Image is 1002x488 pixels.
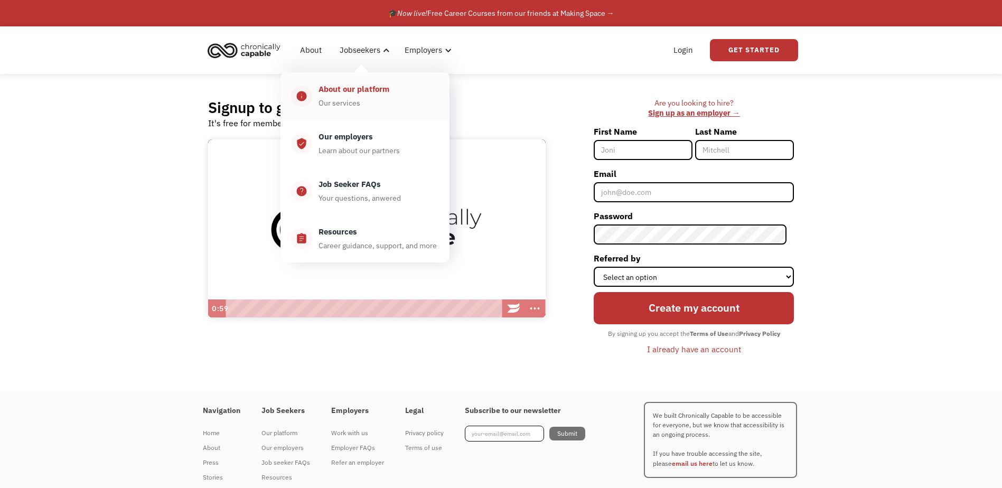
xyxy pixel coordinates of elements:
[398,33,455,67] div: Employers
[261,442,310,454] div: Our employers
[331,455,384,470] a: Refer an employer
[594,292,794,324] input: Create my account
[333,33,393,67] div: Jobseekers
[296,90,307,102] div: info
[594,98,794,118] div: Are you looking to hire? ‍
[331,456,384,469] div: Refer an employer
[405,406,444,416] h4: Legal
[261,456,310,469] div: Job seeker FAQs
[465,426,585,442] form: Footer Newsletter
[594,123,794,359] form: Member-Signup-Form
[296,137,307,150] div: verified_user
[525,299,546,317] button: Show more buttons
[203,427,240,439] div: Home
[331,440,384,455] a: Employer FAQs
[695,123,794,140] label: Last Name
[203,406,240,416] h4: Navigation
[397,8,427,18] em: Now live!
[280,215,450,262] a: assignmentResourcesCareer guidance, support, and more
[203,426,240,440] a: Home
[280,120,450,167] a: verified_userOur employersLearn about our partners
[261,470,310,485] a: Resources
[672,459,713,467] a: email us here
[203,470,240,485] a: Stories
[231,299,498,317] div: Playbar
[644,402,797,478] p: We built Chronically Capable to be accessible for everyone, but we know that accessibility is an ...
[405,426,444,440] a: Privacy policy
[204,39,284,62] img: Chronically Capable logo
[261,440,310,455] a: Our employers
[340,44,380,57] div: Jobseekers
[319,239,437,252] div: Career guidance, support, and more
[319,130,373,143] div: Our employers
[465,426,544,442] input: your-email@email.com
[319,83,389,96] div: About our platform
[296,232,307,245] div: assignment
[690,330,728,337] strong: Terms of Use
[261,406,310,416] h4: Job Seekers
[405,442,444,454] div: Terms of use
[280,167,450,215] a: help_centerJob Seeker FAQsYour questions, anwered
[331,427,384,439] div: Work with us
[261,426,310,440] a: Our platform
[594,208,794,224] label: Password
[405,427,444,439] div: Privacy policy
[204,39,288,62] a: home
[203,455,240,470] a: Press
[319,178,381,191] div: Job Seeker FAQs
[603,327,785,341] div: By signing up you accept the and
[549,427,585,440] input: Submit
[594,123,692,140] label: First Name
[405,440,444,455] a: Terms of use
[319,192,401,204] div: Your questions, anwered
[203,442,240,454] div: About
[331,406,384,416] h4: Employers
[331,426,384,440] a: Work with us
[261,455,310,470] a: Job seeker FAQs
[208,117,292,129] div: It's free for members!
[331,442,384,454] div: Employer FAQs
[594,140,692,160] input: Joni
[296,185,307,198] div: help_center
[208,139,546,318] img: Introducing Chronically Capable
[203,440,240,455] a: About
[594,165,794,182] label: Email
[280,67,450,262] nav: Jobseekers
[695,140,794,160] input: Mitchell
[647,343,741,355] div: I already have an account
[280,72,450,120] a: infoAbout our platformOur services
[465,406,585,416] h4: Subscribe to our newsletter
[667,33,699,67] a: Login
[319,97,360,109] div: Our services
[203,471,240,484] div: Stories
[208,98,351,117] h2: Signup to get started
[594,250,794,267] label: Referred by
[594,182,794,202] input: john@doe.com
[319,144,400,157] div: Learn about our partners
[261,471,310,484] div: Resources
[203,456,240,469] div: Press
[739,330,780,337] strong: Privacy Policy
[648,108,739,118] a: Sign up as an employer →
[503,299,525,317] a: Wistia Logo -- Learn More
[388,7,614,20] div: 🎓 Free Career Courses from our friends at Making Space →
[261,427,310,439] div: Our platform
[639,340,749,358] a: I already have an account
[405,44,442,57] div: Employers
[710,39,798,61] a: Get Started
[294,33,328,67] a: About
[319,226,357,238] div: Resources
